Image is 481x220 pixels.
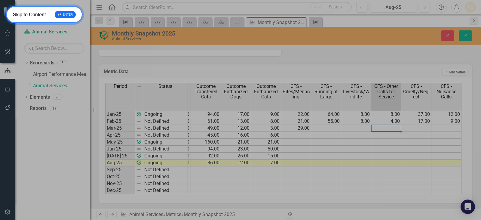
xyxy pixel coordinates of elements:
[57,60,67,66] div: 5
[105,118,135,125] td: Feb-25
[137,84,142,89] img: 8DAGhfEEPCf229AAAAAElFTkSuQmCC
[251,160,281,166] td: 7.00
[191,160,221,166] td: 86.00
[136,126,141,131] img: 8DAGhfEEPCf229AAAAAElFTkSuQmCC
[105,146,135,153] td: Jun-25
[281,118,311,125] td: 21.00
[143,166,188,173] td: Not Defined
[105,132,135,139] td: Apr-25
[136,140,141,144] img: 0ZIHRcLis2QAAAABJRU5ErkJggg==
[136,147,141,151] img: 8DAGhfEEPCf229AAAAAElFTkSuQmCC
[184,212,235,217] div: Monthly Snapshot 2025
[104,69,284,74] h3: Metric Data
[191,146,221,153] td: 94.00
[191,153,221,160] td: 92.00
[320,3,350,11] button: Search
[403,84,430,100] span: CFS - Cruelty/Neglect
[221,118,251,125] td: 13.00
[431,111,461,118] td: 12.00
[114,84,127,89] span: Period
[121,211,281,218] div: » »
[371,111,401,118] td: 8.00
[105,153,135,160] td: [DATE]-25
[105,166,135,173] td: Sep-25
[311,118,341,125] td: 55.00
[24,29,84,36] a: Animal Services
[105,125,135,132] td: Mar-25
[99,30,109,40] img: Ongoing
[401,111,431,118] td: 37.00
[136,174,141,179] img: 8DAGhfEEPCf229AAAAAElFTkSuQmCC
[372,84,400,100] span: CFS - Other Calls for Service
[30,60,54,67] a: Scorecards
[136,119,141,124] img: 8DAGhfEEPCf229AAAAAElFTkSuQmCC
[129,212,163,217] a: Animal Services
[143,153,188,160] td: Ongoing
[311,111,341,118] td: 64.00
[191,125,221,132] td: 49.00
[341,111,371,118] td: 8.00
[251,146,281,153] td: 50.00
[105,180,135,187] td: Nov-25
[122,2,352,13] input: Search ClearPoint...
[341,118,371,125] td: 8.00
[136,112,141,117] img: 0ZIHRcLis2QAAAABJRU5ErkJggg==
[136,188,141,193] img: 8DAGhfEEPCf229AAAAAElFTkSuQmCC
[221,111,251,118] td: 17.00
[221,132,251,139] td: 16.00
[3,7,14,17] img: ClearPoint Strategy
[312,84,340,100] span: CFS - Running at Large
[143,132,188,139] td: Not Defined
[136,160,141,165] img: 0ZIHRcLis2QAAAABJRU5ErkJggg==
[371,118,401,125] td: 4.00
[136,133,141,138] img: 8DAGhfEEPCf229AAAAAElFTkSuQmCC
[465,2,476,13] button: KB
[30,94,50,101] a: Elements
[105,160,135,166] td: Aug-25
[53,95,63,100] div: 71
[143,187,188,194] td: Not Defined
[143,160,188,166] td: Ongoing
[251,111,281,118] td: 9.00
[251,118,281,125] td: 8.00
[24,43,84,54] input: Search Below...
[143,173,188,180] td: Not Defined
[251,153,281,160] td: 15.00
[33,71,90,78] a: Airport Performance Measures
[191,111,221,118] td: 94.00
[191,132,221,139] td: 45.00
[258,19,305,26] div: Monthly Snapshot 2025
[143,180,188,187] td: Not Defined
[221,146,251,153] td: 23.00
[401,118,431,125] td: 17.00
[431,118,461,125] td: 9.00
[105,139,135,146] td: May-25
[222,84,250,100] span: Outcome Euthanized Dogs
[158,84,172,89] span: Status
[442,69,467,76] button: Add Series
[136,181,141,186] img: 8DAGhfEEPCf229AAAAAElFTkSuQmCC
[282,84,310,100] span: CFS - Bites/Menacing
[105,187,135,194] td: Dec-25
[105,111,135,118] td: Jan-25
[342,84,370,100] span: CFS - Livestock/Wildlife
[221,125,251,132] td: 12.00
[192,84,219,100] span: Outcome Transfered Cats
[112,37,306,41] div: Animal Services
[252,84,280,100] span: Outcome Euthanized Cats
[191,118,221,125] td: 61.00
[251,125,281,132] td: 3.00
[221,153,251,160] td: 26.00
[33,82,90,89] a: Animal Services
[30,105,47,112] a: Reports
[166,212,181,217] a: Metrics
[143,139,188,146] td: Ongoing
[105,173,135,180] td: Oct-25
[143,146,188,153] td: Not Defined
[433,84,460,100] span: CFS - Nuisance Calls
[329,5,342,9] span: Search
[50,106,59,111] div: 18
[281,125,311,132] td: 29.00
[369,2,417,13] button: Aug-25
[136,167,141,172] img: 8DAGhfEEPCf229AAAAAElFTkSuQmCC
